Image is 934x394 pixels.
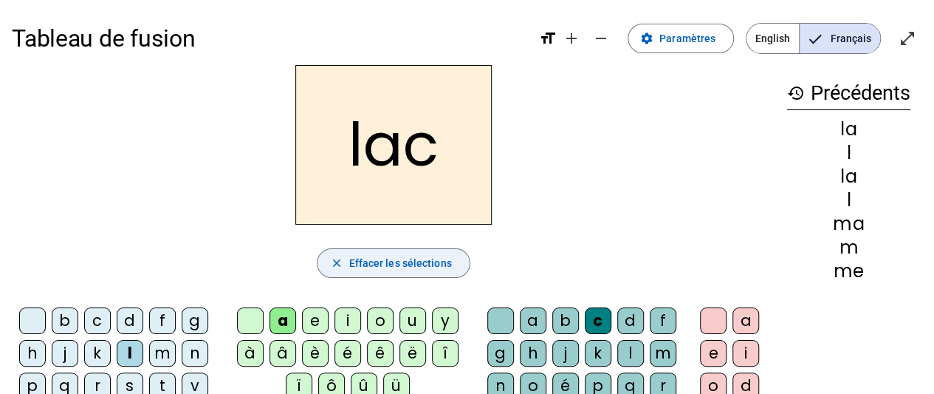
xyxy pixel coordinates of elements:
[659,30,715,47] span: Paramètres
[787,84,805,102] mat-icon: history
[586,24,616,53] button: Diminuer la taille de la police
[149,308,176,334] div: f
[787,168,910,186] div: la
[628,24,734,53] button: Paramètres
[732,340,759,367] div: i
[84,340,111,367] div: k
[552,308,579,334] div: b
[700,340,727,367] div: e
[334,308,361,334] div: i
[269,340,296,367] div: â
[650,308,676,334] div: f
[617,340,644,367] div: l
[640,32,653,45] mat-icon: settings
[367,308,394,334] div: o
[399,340,426,367] div: ë
[19,340,46,367] div: h
[893,24,922,53] button: Entrer en plein écran
[182,340,208,367] div: n
[787,120,910,138] div: la
[117,308,143,334] div: d
[348,254,451,272] span: Effacer les sélections
[302,340,329,367] div: è
[329,257,343,270] mat-icon: close
[585,308,611,334] div: c
[117,340,143,367] div: l
[746,23,881,54] mat-button-toggle-group: Language selection
[539,30,557,47] mat-icon: format_size
[552,340,579,367] div: j
[182,308,208,334] div: g
[563,30,580,47] mat-icon: add
[650,340,676,367] div: m
[12,15,527,62] h1: Tableau de fusion
[732,308,759,334] div: a
[149,340,176,367] div: m
[746,24,799,53] span: English
[787,215,910,233] div: ma
[787,239,910,257] div: m
[52,340,78,367] div: j
[800,24,880,53] span: Français
[432,308,459,334] div: y
[585,340,611,367] div: k
[334,340,361,367] div: é
[592,30,610,47] mat-icon: remove
[269,308,296,334] div: a
[557,24,586,53] button: Augmenter la taille de la police
[787,144,910,162] div: l
[787,77,910,110] h3: Précédents
[52,308,78,334] div: b
[295,65,492,225] h2: lac
[520,308,546,334] div: a
[487,340,514,367] div: g
[237,340,264,367] div: à
[302,308,329,334] div: e
[520,340,546,367] div: h
[367,340,394,367] div: ê
[787,262,910,280] div: me
[399,308,426,334] div: u
[899,30,916,47] mat-icon: open_in_full
[317,248,470,278] button: Effacer les sélections
[787,191,910,209] div: l
[617,308,644,334] div: d
[84,308,111,334] div: c
[432,340,459,367] div: î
